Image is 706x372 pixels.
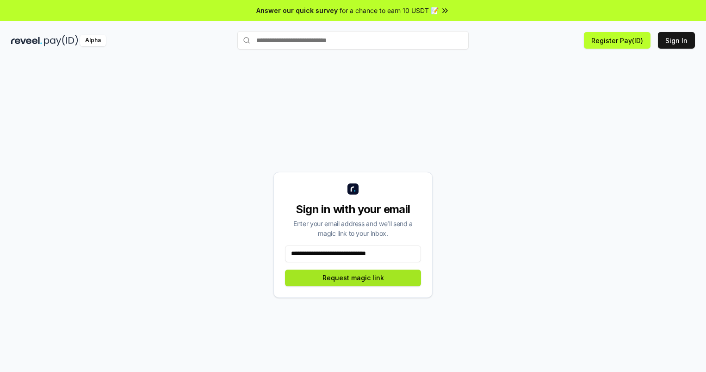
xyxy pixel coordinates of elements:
div: Enter your email address and we’ll send a magic link to your inbox. [285,219,421,238]
div: Sign in with your email [285,202,421,217]
img: pay_id [44,35,78,46]
img: logo_small [347,183,359,195]
button: Sign In [658,32,695,49]
button: Register Pay(ID) [584,32,650,49]
span: for a chance to earn 10 USDT 📝 [340,6,439,15]
button: Request magic link [285,270,421,286]
div: Alpha [80,35,106,46]
span: Answer our quick survey [256,6,338,15]
img: reveel_dark [11,35,42,46]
